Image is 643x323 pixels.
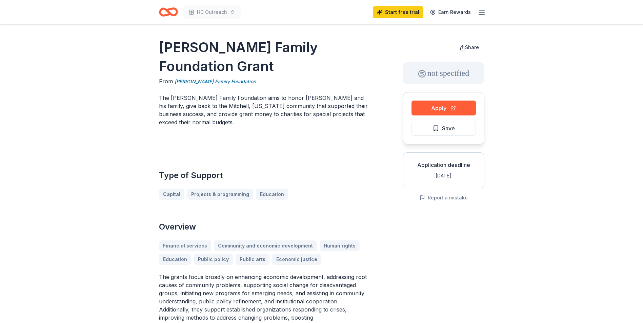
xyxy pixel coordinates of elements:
div: From [159,77,370,86]
a: Capital [159,189,184,200]
a: Home [159,4,178,20]
div: [DATE] [409,172,479,180]
span: HD Outreach [197,8,227,16]
button: Report a mistake [420,194,468,202]
h1: [PERSON_NAME] Family Foundation Grant [159,38,370,76]
h2: Overview [159,221,370,232]
a: [PERSON_NAME] Family Foundation [175,78,256,86]
div: Application deadline [409,161,479,169]
button: HD Outreach [183,5,241,19]
a: Projects & programming [187,189,253,200]
div: not specified [403,62,484,84]
h2: Type of Support [159,170,370,181]
span: Save [442,124,455,133]
span: Share [465,44,479,50]
a: Education [256,189,288,200]
button: Apply [411,101,476,115]
p: The [PERSON_NAME] Family Foundation aims to honor [PERSON_NAME] and his family, give back to the ... [159,94,370,126]
a: Earn Rewards [426,6,475,18]
button: Share [454,41,484,54]
button: Save [411,121,476,136]
a: Start free trial [373,6,423,18]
